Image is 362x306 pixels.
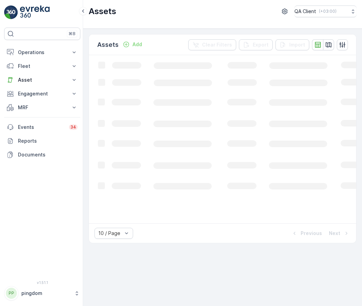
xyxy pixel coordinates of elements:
[4,6,18,19] img: logo
[4,45,80,59] button: Operations
[69,31,76,37] p: ⌘B
[289,41,305,48] p: Import
[18,151,78,158] p: Documents
[70,124,76,130] p: 34
[239,39,273,50] button: Export
[18,63,67,70] p: Fleet
[4,59,80,73] button: Fleet
[132,41,142,48] p: Add
[301,230,322,237] p: Previous
[18,76,67,83] p: Asset
[290,229,323,237] button: Previous
[188,39,236,50] button: Clear Filters
[21,290,71,297] p: pingdom
[18,90,67,97] p: Engagement
[4,148,80,162] a: Documents
[4,280,80,285] span: v 1.51.1
[20,6,50,19] img: logo_light-DOdMpM7g.png
[4,87,80,101] button: Engagement
[4,120,80,134] a: Events34
[4,73,80,87] button: Asset
[18,137,78,144] p: Reports
[4,101,80,114] button: MRF
[18,49,67,56] p: Operations
[6,288,17,299] div: PP
[329,230,340,237] p: Next
[4,134,80,148] a: Reports
[294,6,356,17] button: QA Client(+03:00)
[4,286,80,300] button: PPpingdom
[97,40,119,50] p: Assets
[328,229,351,237] button: Next
[120,40,145,49] button: Add
[89,6,116,17] p: Assets
[294,8,316,15] p: QA Client
[253,41,269,48] p: Export
[275,39,309,50] button: Import
[319,9,336,14] p: ( +03:00 )
[202,41,232,48] p: Clear Filters
[18,124,65,131] p: Events
[18,104,67,111] p: MRF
